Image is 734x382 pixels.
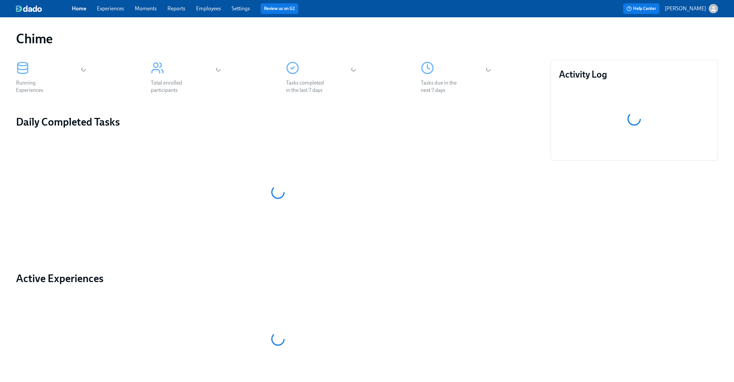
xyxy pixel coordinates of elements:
[16,5,72,12] a: dado
[16,79,59,94] div: Running Experiences
[167,5,185,12] a: Reports
[151,79,193,94] div: Total enrolled participants
[135,5,157,12] a: Moments
[72,5,86,12] a: Home
[623,3,659,14] button: Help Center
[559,68,710,80] h3: Activity Log
[665,4,718,13] button: [PERSON_NAME]
[97,5,124,12] a: Experiences
[626,5,656,12] span: Help Center
[286,79,329,94] div: Tasks completed in the last 7 days
[232,5,250,12] a: Settings
[196,5,221,12] a: Employees
[16,5,42,12] img: dado
[264,5,295,12] a: Review us on G2
[16,115,540,129] h2: Daily Completed Tasks
[421,79,463,94] div: Tasks due in the next 7 days
[16,272,540,285] a: Active Experiences
[261,3,298,14] button: Review us on G2
[665,5,706,12] p: [PERSON_NAME]
[16,31,53,47] h1: Chime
